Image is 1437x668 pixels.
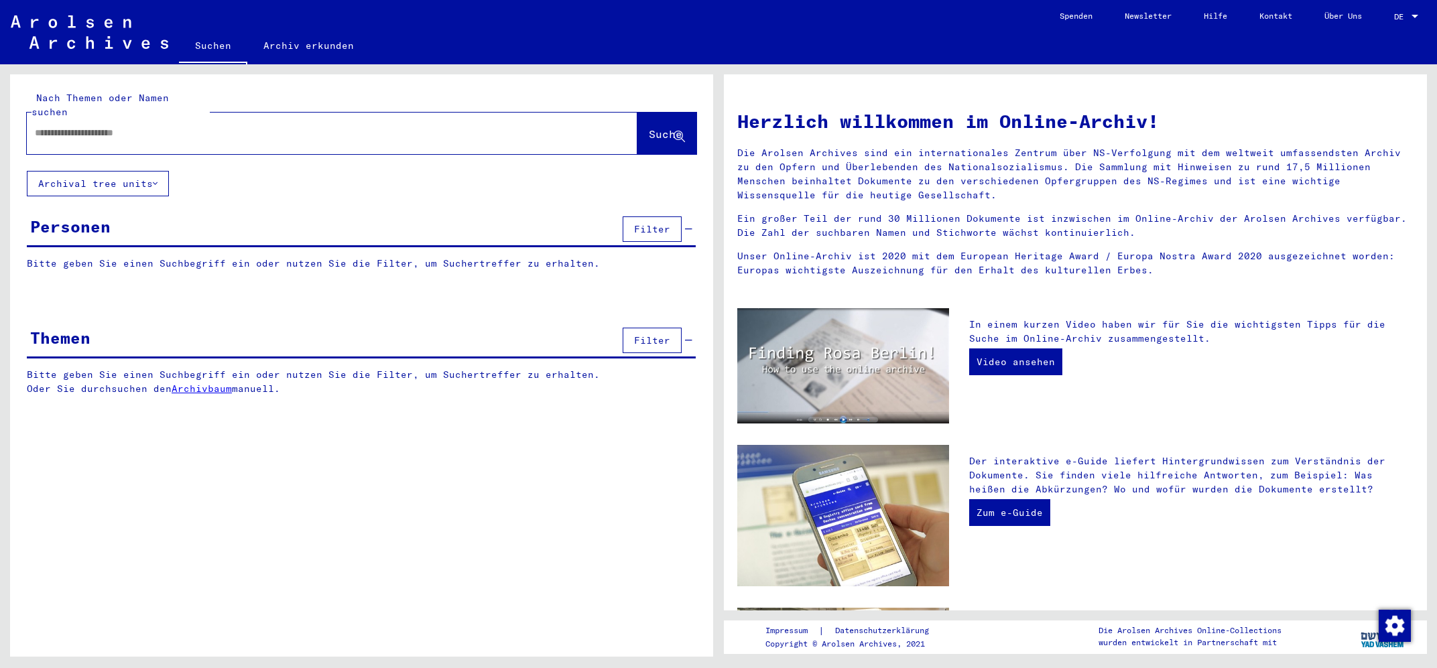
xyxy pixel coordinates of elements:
[11,15,168,49] img: Arolsen_neg.svg
[737,308,949,423] img: video.jpg
[969,318,1414,346] p: In einem kurzen Video haben wir für Sie die wichtigsten Tipps für die Suche im Online-Archiv zusa...
[737,212,1414,240] p: Ein großer Teil der rund 30 Millionen Dokumente ist inzwischen im Online-Archiv der Arolsen Archi...
[247,29,370,62] a: Archiv erkunden
[737,107,1414,135] h1: Herzlich willkommen im Online-Archiv!
[1358,620,1408,653] img: yv_logo.png
[634,223,670,235] span: Filter
[737,445,949,586] img: eguide.jpg
[637,113,696,154] button: Suche
[649,127,682,141] span: Suche
[30,214,111,239] div: Personen
[179,29,247,64] a: Suchen
[32,92,169,118] mat-label: Nach Themen oder Namen suchen
[765,624,945,638] div: |
[737,249,1414,277] p: Unser Online-Archiv ist 2020 mit dem European Heritage Award / Europa Nostra Award 2020 ausgezeic...
[1394,12,1409,21] span: DE
[1379,610,1411,642] img: Zustimmung ändern
[623,216,682,242] button: Filter
[30,326,90,350] div: Themen
[969,499,1050,526] a: Zum e-Guide
[969,348,1062,375] a: Video ansehen
[623,328,682,353] button: Filter
[27,368,696,396] p: Bitte geben Sie einen Suchbegriff ein oder nutzen Sie die Filter, um Suchertreffer zu erhalten. O...
[737,146,1414,202] p: Die Arolsen Archives sind ein internationales Zentrum über NS-Verfolgung mit dem weltweit umfasse...
[172,383,232,395] a: Archivbaum
[824,624,945,638] a: Datenschutzerklärung
[1099,624,1282,637] p: Die Arolsen Archives Online-Collections
[969,454,1414,496] p: Der interaktive e-Guide liefert Hintergrundwissen zum Verständnis der Dokumente. Sie finden viele...
[1099,637,1282,649] p: wurden entwickelt in Partnerschaft mit
[765,638,945,650] p: Copyright © Arolsen Archives, 2021
[765,624,818,638] a: Impressum
[634,334,670,346] span: Filter
[27,257,696,271] p: Bitte geben Sie einen Suchbegriff ein oder nutzen Sie die Filter, um Suchertreffer zu erhalten.
[27,171,169,196] button: Archival tree units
